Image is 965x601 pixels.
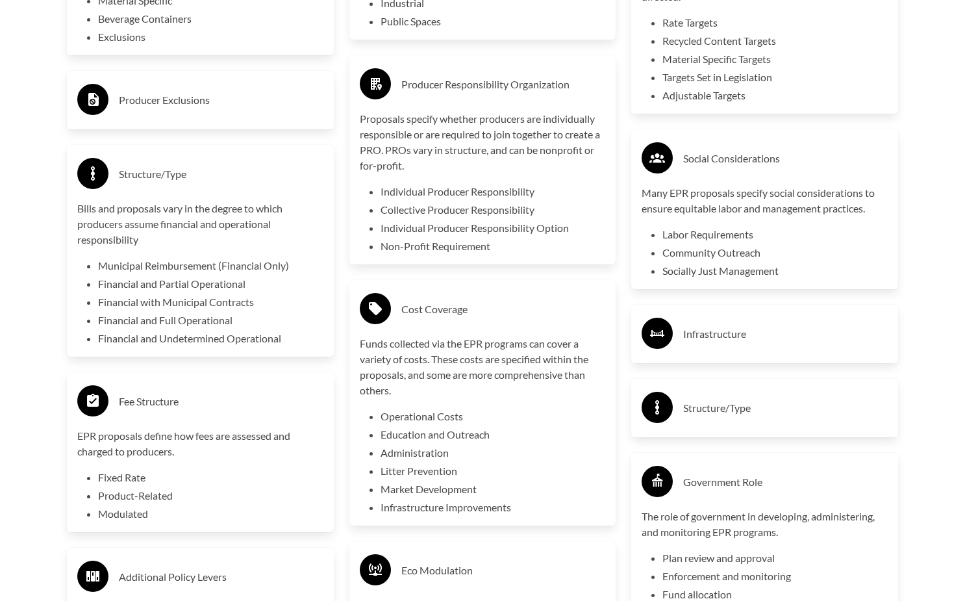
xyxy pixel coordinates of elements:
li: Beverage Containers [98,11,323,27]
li: Infrastructure Improvements [381,500,606,515]
li: Product-Related [98,488,323,504]
li: Labor Requirements [662,227,888,242]
li: Socially Just Management [662,263,888,279]
li: Education and Outreach [381,427,606,442]
h3: Producer Responsibility Organization [401,74,606,95]
h3: Fee Structure [119,391,323,412]
h3: Social Considerations [683,148,888,169]
h3: Government Role [683,472,888,492]
h3: Additional Policy Levers [119,567,323,587]
h3: Structure/Type [683,398,888,418]
li: Individual Producer Responsibility [381,184,606,199]
li: Market Development [381,481,606,497]
li: Financial and Partial Operational [98,276,323,292]
p: The role of government in developing, administering, and monitoring EPR programs. [642,509,888,540]
li: Targets Set in Legislation [662,70,888,85]
li: Community Outreach [662,245,888,261]
p: Funds collected via the EPR programs can cover a variety of costs. These costs are specified with... [360,336,606,398]
li: Non-Profit Requirement [381,238,606,254]
li: Material Specific Targets [662,51,888,67]
li: Plan review and approval [662,550,888,566]
li: Litter Prevention [381,463,606,479]
p: Bills and proposals vary in the degree to which producers assume financial and operational respon... [77,201,323,248]
li: Public Spaces [381,14,606,29]
li: Rate Targets [662,15,888,31]
li: Exclusions [98,29,323,45]
li: Collective Producer Responsibility [381,202,606,218]
li: Financial and Undetermined Operational [98,331,323,346]
li: Adjustable Targets [662,88,888,103]
li: Municipal Reimbursement (Financial Only) [98,258,323,274]
li: Modulated [98,506,323,522]
li: Fixed Rate [98,470,323,485]
li: Operational Costs [381,409,606,424]
li: Recycled Content Targets [662,33,888,49]
h3: Structure/Type [119,164,323,185]
h3: Eco Modulation [401,560,606,581]
li: Enforcement and monitoring [662,569,888,584]
h3: Producer Exclusions [119,90,323,110]
li: Financial and Full Operational [98,313,323,328]
li: Individual Producer Responsibility Option [381,220,606,236]
p: Many EPR proposals specify social considerations to ensure equitable labor and management practices. [642,185,888,216]
h3: Infrastructure [683,324,888,344]
p: EPR proposals define how fees are assessed and charged to producers. [77,428,323,459]
li: Financial with Municipal Contracts [98,294,323,310]
p: Proposals specify whether producers are individually responsible or are required to join together... [360,111,606,173]
li: Administration [381,445,606,461]
h3: Cost Coverage [401,299,606,320]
